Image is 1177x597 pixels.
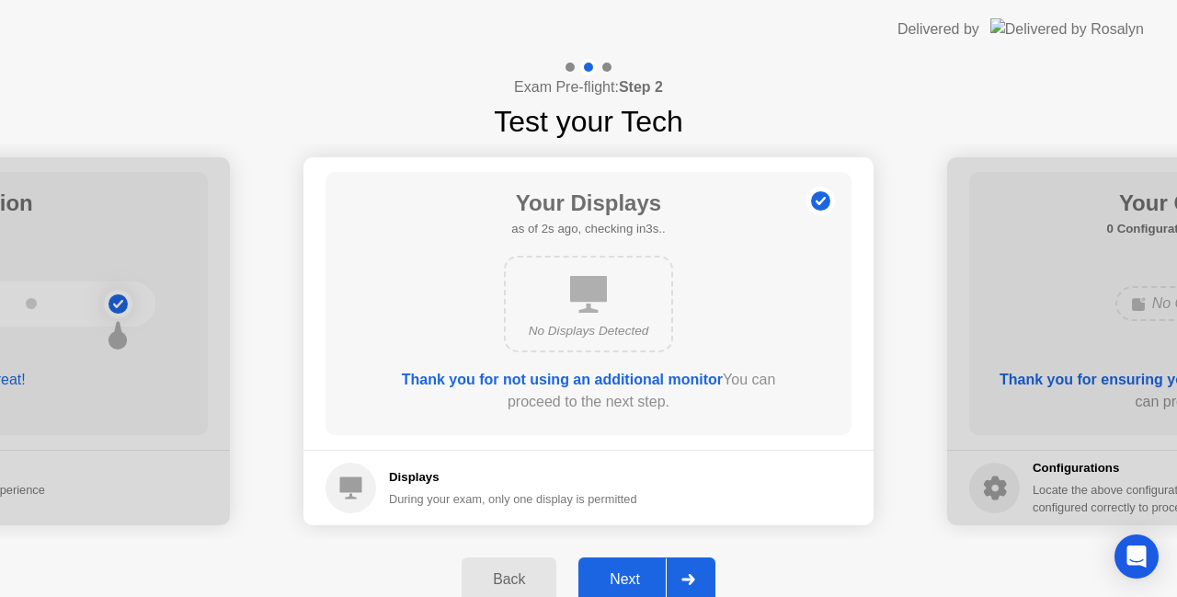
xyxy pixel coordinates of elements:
div: During your exam, only one display is permitted [389,490,637,508]
b: Thank you for not using an additional monitor [402,372,723,387]
div: Next [584,571,666,588]
h1: Test your Tech [494,99,683,144]
h1: Your Displays [511,187,665,220]
div: Back [467,571,551,588]
div: No Displays Detected [520,322,657,340]
div: Open Intercom Messenger [1114,534,1159,579]
img: Delivered by Rosalyn [990,18,1144,40]
h5: Displays [389,468,637,487]
div: Delivered by [897,18,979,40]
h4: Exam Pre-flight: [514,76,663,98]
h5: as of 2s ago, checking in3s.. [511,220,665,238]
div: You can proceed to the next step. [378,369,799,413]
b: Step 2 [619,79,663,95]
